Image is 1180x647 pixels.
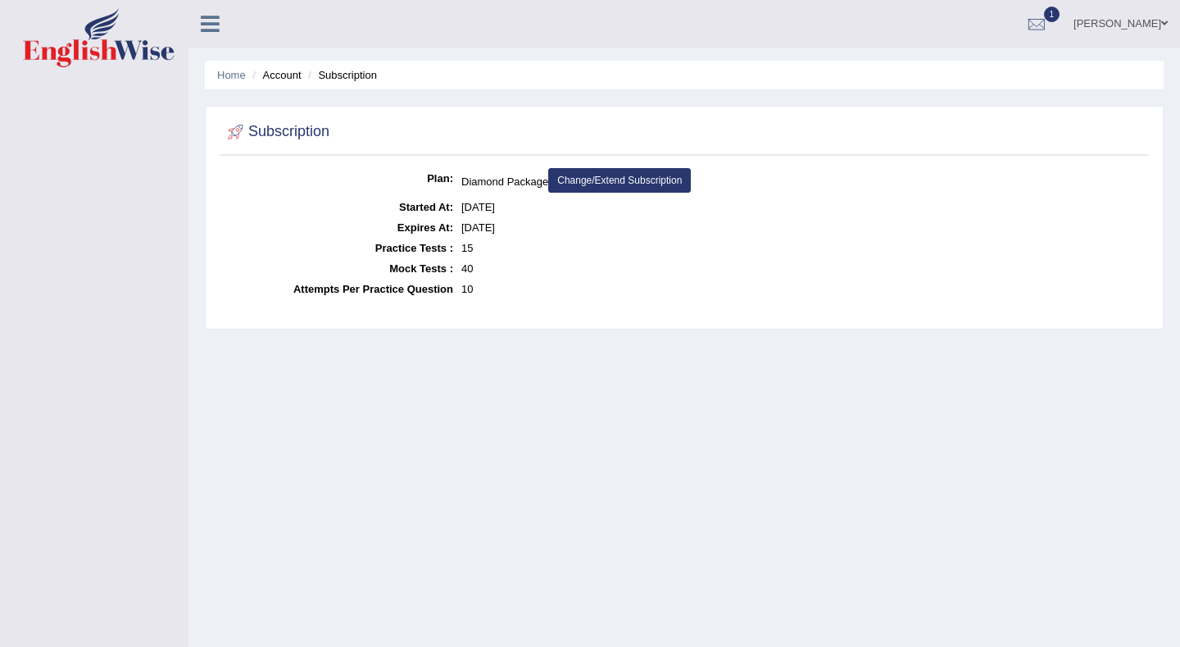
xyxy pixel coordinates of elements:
[224,217,453,238] dt: Expires At:
[461,258,1145,279] dd: 40
[217,69,246,81] a: Home
[224,258,453,279] dt: Mock Tests :
[224,238,453,258] dt: Practice Tests :
[461,197,1145,217] dd: [DATE]
[304,67,377,83] li: Subscription
[461,279,1145,299] dd: 10
[1044,7,1060,22] span: 1
[224,279,453,299] dt: Attempts Per Practice Question
[548,168,691,193] a: Change/Extend Subscription
[461,238,1145,258] dd: 15
[224,120,329,144] h2: Subscription
[461,168,1145,197] dd: Diamond Package
[224,168,453,189] dt: Plan:
[461,217,1145,238] dd: [DATE]
[248,67,301,83] li: Account
[224,197,453,217] dt: Started At:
